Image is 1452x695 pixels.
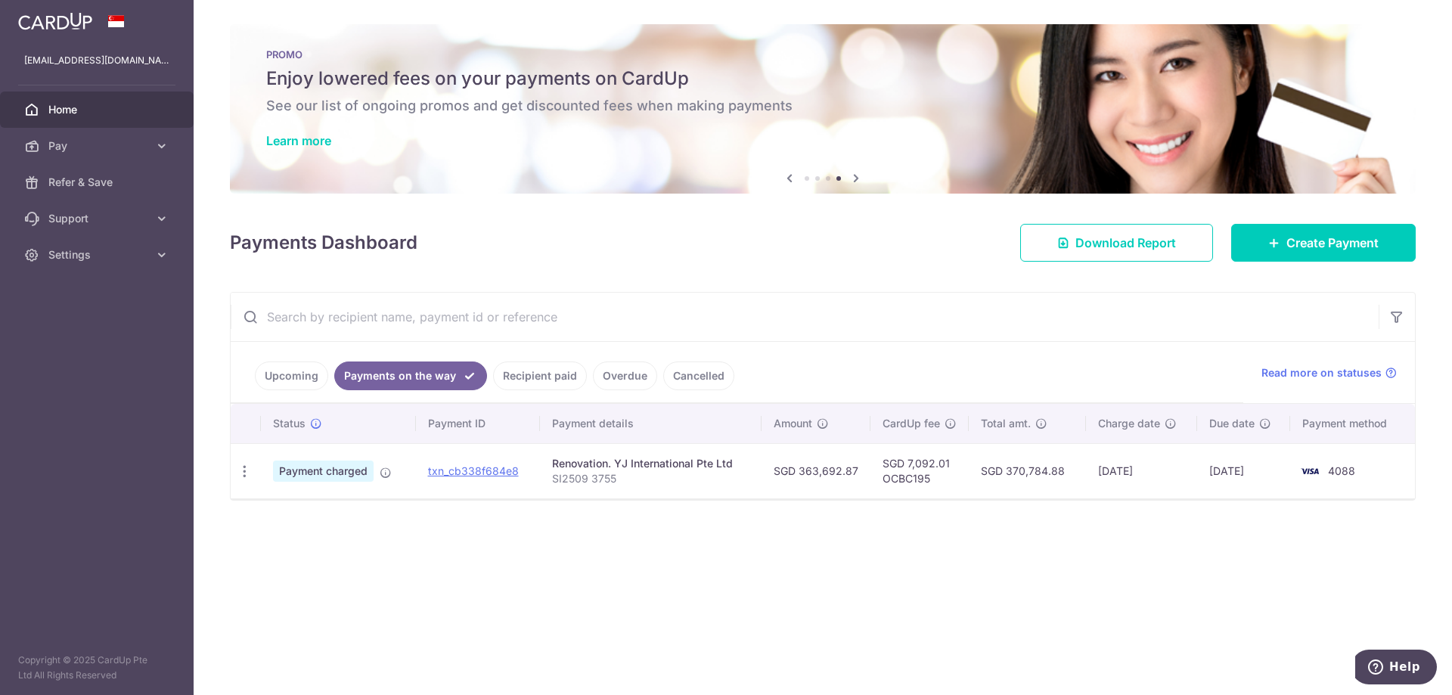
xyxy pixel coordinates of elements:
img: Latest Promos banner [230,24,1416,194]
span: Status [273,416,306,431]
span: Settings [48,247,148,262]
h6: See our list of ongoing promos and get discounted fees when making payments [266,97,1379,115]
a: Cancelled [663,361,734,390]
span: Total amt. [981,416,1031,431]
p: PROMO [266,48,1379,61]
th: Payment method [1290,404,1415,443]
th: Payment details [540,404,762,443]
iframe: Opens a widget where you can find more information [1355,650,1437,687]
a: Create Payment [1231,224,1416,262]
span: Download Report [1075,234,1176,252]
span: 4088 [1328,464,1355,477]
span: Create Payment [1286,234,1379,252]
a: Learn more [266,133,331,148]
img: CardUp [18,12,92,30]
a: Overdue [593,361,657,390]
span: Payment charged [273,461,374,482]
span: Support [48,211,148,226]
div: Renovation. YJ International Pte Ltd [552,456,749,471]
td: SGD 370,784.88 [969,443,1086,498]
span: Home [48,102,148,117]
span: CardUp fee [883,416,940,431]
p: SI2509 3755 [552,471,749,486]
td: [DATE] [1086,443,1197,498]
span: Charge date [1098,416,1160,431]
th: Payment ID [416,404,540,443]
p: [EMAIL_ADDRESS][DOMAIN_NAME] [24,53,169,68]
h4: Payments Dashboard [230,229,417,256]
img: Bank Card [1295,462,1325,480]
td: SGD 7,092.01 OCBC195 [870,443,969,498]
a: Read more on statuses [1261,365,1397,380]
span: Amount [774,416,812,431]
a: Upcoming [255,361,328,390]
a: txn_cb338f684e8 [428,464,519,477]
a: Download Report [1020,224,1213,262]
input: Search by recipient name, payment id or reference [231,293,1379,341]
a: Recipient paid [493,361,587,390]
span: Pay [48,138,148,154]
a: Payments on the way [334,361,487,390]
span: Read more on statuses [1261,365,1382,380]
span: Due date [1209,416,1255,431]
td: SGD 363,692.87 [762,443,870,498]
h5: Enjoy lowered fees on your payments on CardUp [266,67,1379,91]
td: [DATE] [1197,443,1290,498]
span: Refer & Save [48,175,148,190]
